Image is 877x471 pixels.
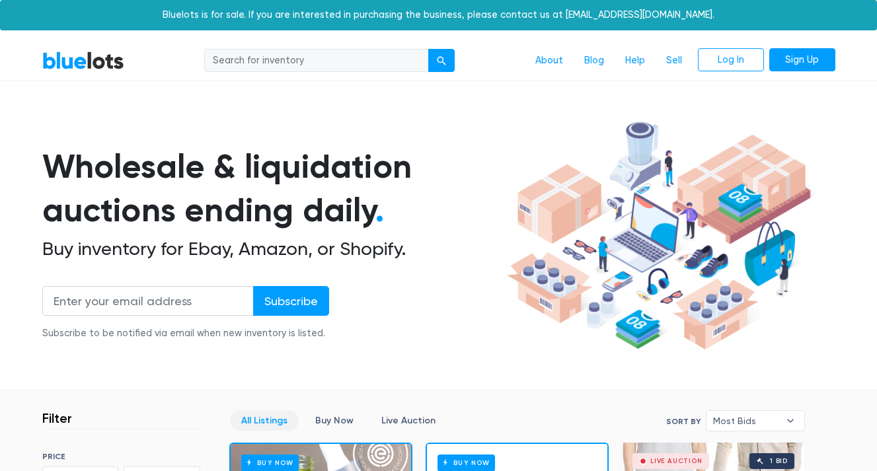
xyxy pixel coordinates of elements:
[370,410,447,431] a: Live Auction
[230,410,299,431] a: All Listings
[241,454,299,471] h6: Buy Now
[42,145,502,233] h1: Wholesale & liquidation auctions ending daily
[253,286,329,316] input: Subscribe
[375,190,384,230] span: .
[438,454,495,471] h6: Buy Now
[615,48,656,73] a: Help
[574,48,615,73] a: Blog
[42,452,200,461] h6: PRICE
[650,458,703,464] div: Live Auction
[770,458,788,464] div: 1 bid
[304,410,365,431] a: Buy Now
[204,49,429,73] input: Search for inventory
[502,116,816,356] img: hero-ee84e7d0318cb26816c560f6b4441b76977f77a177738b4e94f68c95b2b83dbb.png
[42,410,72,426] h3: Filter
[42,286,254,316] input: Enter your email address
[42,51,124,70] a: BlueLots
[42,238,502,260] h2: Buy inventory for Ebay, Amazon, or Shopify.
[525,48,574,73] a: About
[698,48,764,72] a: Log In
[42,326,329,341] div: Subscribe to be notified via email when new inventory is listed.
[777,411,804,431] b: ▾
[656,48,693,73] a: Sell
[713,411,779,431] span: Most Bids
[769,48,835,72] a: Sign Up
[666,416,701,427] label: Sort By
